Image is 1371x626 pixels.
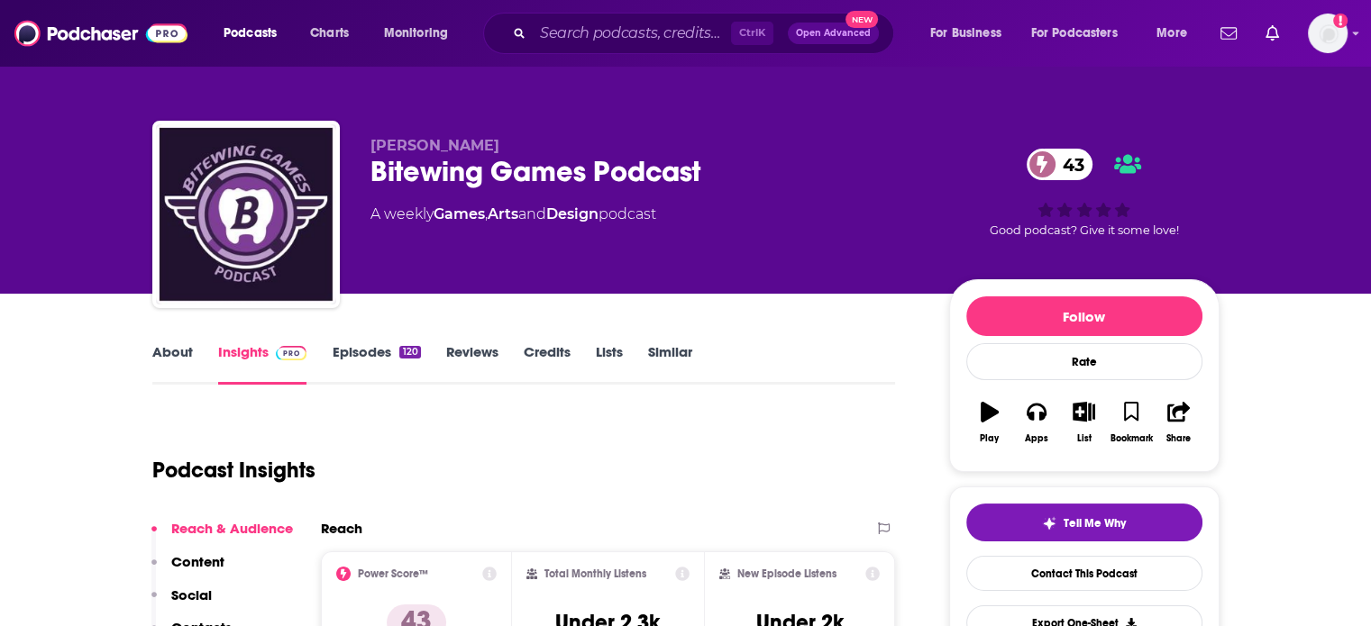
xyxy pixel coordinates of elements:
div: List [1077,433,1092,444]
p: Content [171,553,224,570]
div: 120 [399,346,420,358]
div: Search podcasts, credits, & more... [500,13,911,54]
span: New [845,11,878,28]
button: tell me why sparkleTell Me Why [966,504,1202,541]
div: A weekly podcast [370,204,656,225]
p: Social [171,586,212,603]
a: Design [546,205,599,222]
span: Tell Me Why [1064,516,1126,531]
a: Charts [298,19,360,48]
a: Reviews [446,343,498,385]
a: Credits [524,343,571,385]
button: open menu [918,19,1024,48]
h2: New Episode Listens [737,567,836,580]
button: open menu [371,19,471,48]
div: Play [980,433,999,444]
span: 43 [1045,149,1093,180]
div: 43Good podcast? Give it some love! [949,137,1220,249]
span: Charts [310,21,349,46]
button: Apps [1013,390,1060,455]
span: Ctrl K [731,22,773,45]
h2: Total Monthly Listens [544,567,646,580]
h1: Podcast Insights [152,457,315,484]
img: Podchaser - Follow, Share and Rate Podcasts [14,16,187,50]
span: For Podcasters [1031,21,1118,46]
button: Follow [966,296,1202,336]
a: Arts [488,205,518,222]
a: Similar [648,343,692,385]
a: 43 [1027,149,1093,180]
a: Show notifications dropdown [1213,18,1244,49]
h2: Power Score™ [358,567,428,580]
span: Logged in as N0elleB7 [1308,14,1348,53]
button: List [1060,390,1107,455]
input: Search podcasts, credits, & more... [533,19,731,48]
span: Good podcast? Give it some love! [990,223,1179,237]
img: Bitewing Games Podcast [156,124,336,304]
h2: Reach [321,520,362,537]
p: Reach & Audience [171,520,293,537]
button: Social [151,586,212,620]
img: User Profile [1308,14,1348,53]
span: Open Advanced [796,29,871,38]
button: open menu [211,19,300,48]
button: Bookmark [1108,390,1155,455]
button: Show profile menu [1308,14,1348,53]
span: For Business [930,21,1001,46]
button: Play [966,390,1013,455]
img: Podchaser Pro [276,346,307,360]
button: open menu [1019,19,1144,48]
a: Lists [596,343,623,385]
div: Rate [966,343,1202,380]
span: , [485,205,488,222]
button: open menu [1144,19,1210,48]
button: Share [1155,390,1202,455]
span: Podcasts [224,21,277,46]
img: tell me why sparkle [1042,516,1056,531]
div: Bookmark [1110,433,1152,444]
a: Games [434,205,485,222]
a: Contact This Podcast [966,556,1202,591]
a: About [152,343,193,385]
span: and [518,205,546,222]
svg: Add a profile image [1333,14,1348,28]
span: Monitoring [384,21,448,46]
div: Share [1166,433,1191,444]
a: InsightsPodchaser Pro [218,343,307,385]
a: Episodes120 [332,343,420,385]
span: More [1156,21,1187,46]
button: Reach & Audience [151,520,293,553]
span: [PERSON_NAME] [370,137,499,154]
button: Content [151,553,224,586]
button: Open AdvancedNew [788,23,879,44]
a: Show notifications dropdown [1258,18,1286,49]
div: Apps [1025,433,1048,444]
